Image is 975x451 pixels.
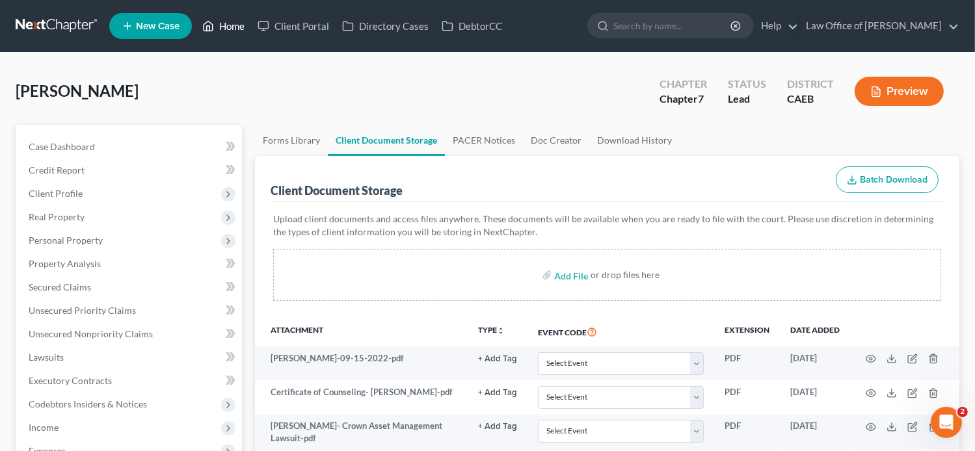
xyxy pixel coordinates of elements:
[714,346,780,380] td: PDF
[16,81,139,100] span: [PERSON_NAME]
[497,327,505,335] i: unfold_more
[29,398,147,409] span: Codebtors Insiders & Notices
[591,268,660,281] div: or drop files here
[29,281,91,292] span: Secured Claims
[336,14,435,38] a: Directory Cases
[478,389,517,397] button: + Add Tag
[799,14,959,38] a: Law Office of [PERSON_NAME]
[29,188,83,199] span: Client Profile
[18,135,242,159] a: Case Dashboard
[528,316,714,346] th: Event Code
[698,92,704,105] span: 7
[728,77,766,92] div: Status
[255,346,468,380] td: [PERSON_NAME]-09-15-2022-pdf
[445,125,523,156] a: PACER Notices
[523,125,589,156] a: Doc Creator
[29,375,112,386] span: Executory Contracts
[435,14,509,38] a: DebtorCC
[478,352,517,365] a: + Add Tag
[255,380,468,414] td: Certificate of Counseling- [PERSON_NAME]-pdf
[728,92,766,107] div: Lead
[29,328,153,339] span: Unsecured Nonpriority Claims
[478,355,517,363] button: + Add Tag
[714,415,780,450] td: PDF
[29,352,64,363] span: Lawsuits
[29,422,59,433] span: Income
[255,316,468,346] th: Attachment
[478,326,505,335] button: TYPEunfold_more
[780,316,850,346] th: Date added
[787,77,834,92] div: District
[29,258,101,269] span: Property Analysis
[860,174,928,185] span: Batch Download
[18,322,242,346] a: Unsecured Nonpriority Claims
[18,299,242,322] a: Unsecured Priority Claims
[780,380,850,414] td: [DATE]
[855,77,944,106] button: Preview
[787,92,834,107] div: CAEB
[136,21,180,31] span: New Case
[255,415,468,450] td: [PERSON_NAME]- Crown Asset Management Lawsuit-pdf
[714,380,780,414] td: PDF
[271,183,403,198] div: Client Document Storage
[29,164,85,175] span: Credit Report
[836,166,939,194] button: Batch Download
[255,125,328,156] a: Forms Library
[478,422,517,431] button: + Add Tag
[29,141,95,152] span: Case Dashboard
[780,346,850,380] td: [DATE]
[780,415,850,450] td: [DATE]
[18,252,242,276] a: Property Analysis
[660,77,707,92] div: Chapter
[755,14,798,38] a: Help
[714,316,780,346] th: Extension
[613,14,732,38] input: Search by name...
[29,305,136,316] span: Unsecured Priority Claims
[478,420,517,432] a: + Add Tag
[328,125,445,156] a: Client Document Storage
[18,159,242,182] a: Credit Report
[251,14,336,38] a: Client Portal
[478,386,517,398] a: + Add Tag
[18,276,242,299] a: Secured Claims
[660,92,707,107] div: Chapter
[29,235,103,246] span: Personal Property
[957,407,968,417] span: 2
[18,369,242,393] a: Executory Contracts
[196,14,251,38] a: Home
[589,125,680,156] a: Download History
[18,346,242,369] a: Lawsuits
[29,211,85,222] span: Real Property
[273,213,941,238] p: Upload client documents and access files anywhere. These documents will be available when you are...
[931,407,962,438] iframe: Intercom live chat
